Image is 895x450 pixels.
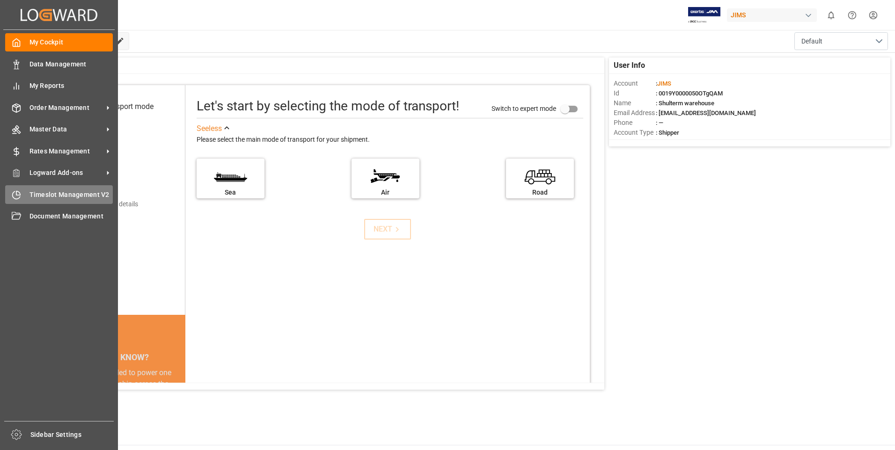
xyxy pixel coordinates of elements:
span: Data Management [29,59,113,69]
a: Timeslot Management V2 [5,185,113,203]
span: Switch to expert mode [492,104,556,112]
img: Exertis%20JAM%20-%20Email%20Logo.jpg_1722504956.jpg [688,7,720,23]
span: : 0019Y0000050OTgQAM [656,90,723,97]
button: next slide / item [172,367,185,446]
span: : Shulterm warehouse [656,100,714,107]
span: Account [614,79,656,88]
span: : [EMAIL_ADDRESS][DOMAIN_NAME] [656,109,756,116]
span: Order Management [29,103,103,113]
a: Data Management [5,55,113,73]
span: Phone [614,118,656,128]
div: NEXT [374,224,402,235]
span: Master Data [29,124,103,134]
span: Logward Add-ons [29,168,103,178]
button: show 0 new notifications [821,5,842,26]
div: Let's start by selecting the mode of transport! [197,96,459,116]
span: JIMS [657,80,671,87]
button: JIMS [727,6,821,24]
div: JIMS [727,8,817,22]
span: Id [614,88,656,98]
span: : — [656,119,663,126]
span: Default [801,36,822,46]
span: User Info [614,60,645,71]
div: Road [511,188,569,197]
span: Rates Management [29,146,103,156]
span: : [656,80,671,87]
span: Timeslot Management V2 [29,190,113,200]
span: : Shipper [656,129,679,136]
span: Document Management [29,211,113,221]
button: open menu [794,32,888,50]
div: See less [197,123,222,134]
span: Account Type [614,128,656,138]
div: Add shipping details [80,199,138,209]
button: Help Center [842,5,863,26]
span: My Cockpit [29,37,113,47]
button: NEXT [364,219,411,240]
span: Email Address [614,108,656,118]
div: Air [356,188,415,197]
span: Name [614,98,656,108]
div: Sea [201,188,260,197]
a: My Cockpit [5,33,113,51]
div: Please select the main mode of transport for your shipment. [197,134,583,145]
span: Sidebar Settings [30,430,114,440]
span: My Reports [29,81,113,91]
